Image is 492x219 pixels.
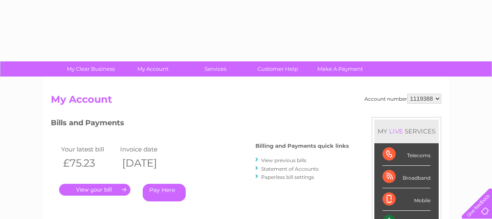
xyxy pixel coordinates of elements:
[118,155,177,172] th: [DATE]
[261,166,319,172] a: Statement of Accounts
[383,188,430,211] div: Mobile
[244,61,312,77] a: Customer Help
[383,166,430,188] div: Broadband
[306,61,374,77] a: Make A Payment
[143,184,186,201] a: Pay Here
[364,94,441,104] div: Account number
[387,127,405,135] div: LIVE
[255,143,349,149] h4: Billing and Payments quick links
[51,94,441,109] h2: My Account
[383,143,430,166] div: Telecoms
[57,61,125,77] a: My Clear Business
[182,61,249,77] a: Services
[51,117,349,131] h3: Bills and Payments
[59,155,118,172] th: £75.23
[261,174,314,180] a: Paperless bill settings
[261,157,306,163] a: View previous bills
[119,61,187,77] a: My Account
[374,120,439,143] div: MY SERVICES
[59,184,130,196] a: .
[59,144,118,155] td: Your latest bill
[118,144,177,155] td: Invoice date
